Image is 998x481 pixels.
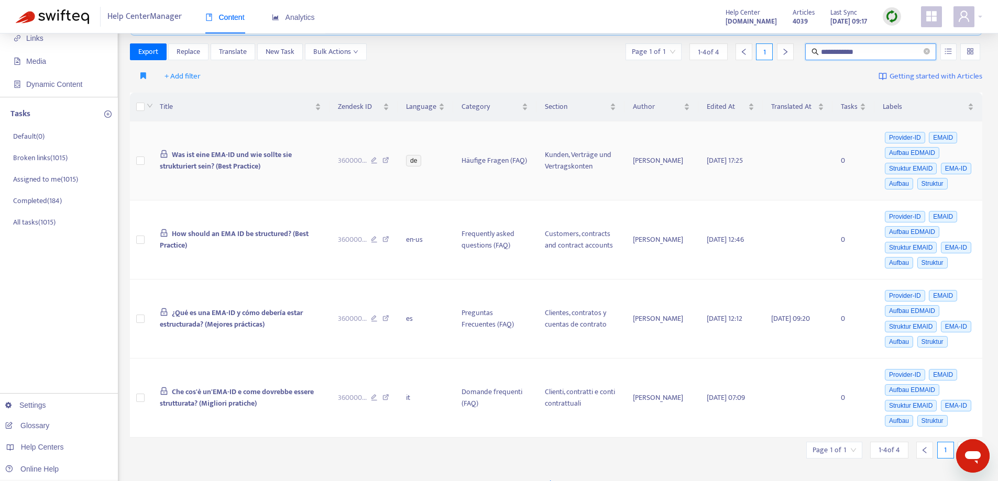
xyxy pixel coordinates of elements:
a: [DOMAIN_NAME] [726,15,777,27]
th: Labels [874,93,982,121]
td: 0 [832,279,874,359]
td: [PERSON_NAME] [624,121,698,200]
strong: [DOMAIN_NAME] [726,16,777,27]
span: de [406,155,421,166]
button: Replace [168,43,209,60]
span: appstore [925,10,938,23]
span: Category [462,101,520,113]
span: Language [406,101,436,113]
span: EMAID [929,211,957,222]
span: Aufbau [885,178,913,189]
button: unordered-list [940,43,957,60]
span: How should an EMA ID be structured? (Best Practice) [160,228,309,251]
td: es [398,279,453,359]
span: 360000 ... [338,234,367,245]
span: EMAID [929,369,957,381]
td: [PERSON_NAME] [624,279,698,359]
span: 360000 ... [338,313,367,325]
span: user [958,10,970,23]
span: Aufbau EDMAID [885,147,939,159]
p: Assigned to me ( 1015 ) [13,174,78,185]
span: Aufbau EDMAID [885,384,939,396]
span: Translated At [771,101,816,113]
td: Kunden, Verträge und Vertragskonten [536,121,624,200]
span: Struktur EMAID [885,163,937,174]
span: 1 - 4 of 4 [879,444,900,455]
strong: [DATE] 09:17 [830,16,867,27]
a: Glossary [5,421,49,430]
p: Completed ( 184 ) [13,195,62,206]
span: down [353,49,358,54]
span: [DATE] 17:25 [707,154,743,166]
button: New Task [257,43,303,60]
span: Dynamic Content [26,80,82,88]
span: EMA-ID [941,242,971,253]
span: Tasks [841,101,858,113]
span: Export [138,46,158,58]
td: Frequently asked questions (FAQ) [453,200,536,279]
span: EMAID [929,290,957,301]
span: EMA-ID [941,400,971,411]
span: Media [26,57,46,65]
span: [DATE] 09:20 [771,312,810,325]
td: en-us [398,200,453,279]
span: 360000 ... [338,392,367,404]
p: All tasks ( 1015 ) [13,217,56,228]
span: Provider-ID [885,132,925,143]
span: Getting started with Articles [890,71,982,83]
span: Struktur [917,178,948,189]
span: Aufbau EDMAID [885,305,939,317]
img: sync.dc5367851b00ba804db3.png [885,10,898,23]
span: [DATE] 07:09 [707,391,745,404]
span: Help Center Manager [107,7,182,27]
span: ¿Qué es una EMA-ID y cómo debería estar estructurada? (Mejores prácticas) [160,307,303,330]
td: Clienti, contratti e conti contrattuali [536,359,624,438]
span: EMA-ID [941,163,971,174]
button: Bulk Actionsdown [305,43,367,60]
span: Articles [793,7,815,18]
span: Help Centers [21,443,64,451]
span: book [205,14,213,21]
span: left [740,48,748,55]
span: close-circle [924,47,930,57]
span: Struktur EMAID [885,400,937,411]
th: Language [398,93,453,121]
span: Aufbau [885,257,913,269]
span: Edited At [707,101,746,113]
img: image-link [879,72,887,81]
th: Author [624,93,698,121]
div: 1 [756,43,773,60]
span: lock [160,150,168,158]
span: Links [26,34,43,42]
td: 0 [832,200,874,279]
td: Customers, contracts and contract accounts [536,200,624,279]
span: Title [160,101,313,113]
span: 1 - 4 of 4 [698,47,719,58]
span: Provider-ID [885,211,925,222]
span: link [14,35,21,42]
span: New Task [266,46,294,58]
div: 1 [937,442,954,458]
span: Struktur [917,257,948,269]
span: area-chart [272,14,279,21]
td: [PERSON_NAME] [624,200,698,279]
span: left [921,446,928,454]
th: Section [536,93,624,121]
th: Tasks [832,93,874,121]
span: search [811,48,819,55]
span: + Add filter [164,70,201,83]
a: Settings [5,401,46,409]
span: EMA-ID [941,321,971,332]
td: 0 [832,359,874,438]
span: close-circle [924,48,930,54]
span: Author [633,101,682,113]
span: [DATE] 12:12 [707,312,742,325]
p: Broken links ( 1015 ) [13,152,68,163]
td: Clientes, contratos y cuentas de contrato [536,279,624,359]
button: Export [130,43,167,60]
iframe: Schaltfläche zum Öffnen des Messaging-Fensters [956,439,990,473]
span: Provider-ID [885,369,925,381]
span: Struktur [917,415,948,427]
a: Getting started with Articles [879,68,982,85]
span: Struktur EMAID [885,321,937,332]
